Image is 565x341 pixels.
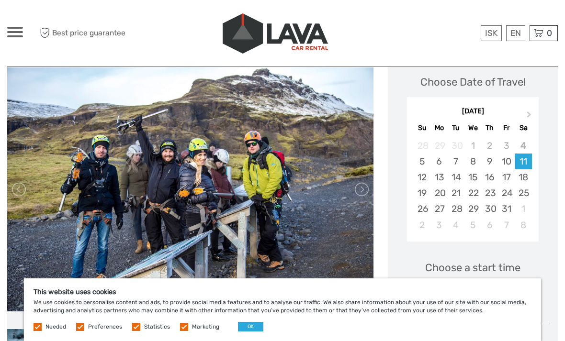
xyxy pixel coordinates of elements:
div: Choose Sunday, November 2nd, 2025 [414,217,430,233]
label: Preferences [88,323,122,331]
div: We [464,121,481,134]
h5: This website uses cookies [34,288,531,296]
div: Tu [448,121,464,134]
div: Choose Sunday, October 19th, 2025 [414,185,430,201]
button: Open LiveChat chat widget [110,15,122,26]
div: Choose Thursday, October 16th, 2025 [481,169,498,185]
div: Choose Friday, October 10th, 2025 [498,154,515,169]
img: 523-13fdf7b0-e410-4b32-8dc9-7907fc8d33f7_logo_big.jpg [223,13,328,54]
div: Choose Saturday, October 25th, 2025 [515,185,531,201]
div: Not available Friday, October 3rd, 2025 [498,138,515,154]
div: Choose Monday, November 3rd, 2025 [431,217,448,233]
div: Choose Thursday, October 23rd, 2025 [481,185,498,201]
div: Mo [431,121,448,134]
div: Choose Date of Travel [420,75,526,89]
div: [DATE] [407,107,539,117]
div: Choose Thursday, October 30th, 2025 [481,201,498,217]
div: Choose Thursday, October 9th, 2025 [481,154,498,169]
p: We're away right now. Please check back later! [13,17,108,24]
span: Choose a start time [425,260,520,275]
div: Choose Friday, October 24th, 2025 [498,185,515,201]
div: Fr [498,121,515,134]
div: Not available Monday, September 29th, 2025 [431,138,448,154]
div: Choose Monday, October 27th, 2025 [431,201,448,217]
div: Choose Monday, October 6th, 2025 [431,154,448,169]
div: Choose Wednesday, October 22nd, 2025 [464,185,481,201]
div: We use cookies to personalise content and ads, to provide social media features and to analyse ou... [24,278,541,341]
div: Choose Tuesday, October 7th, 2025 [448,154,464,169]
div: Sa [515,121,531,134]
span: Best price guarantee [37,25,145,41]
div: Choose Friday, October 31st, 2025 [498,201,515,217]
label: Marketing [192,323,219,331]
div: Choose Sunday, October 12th, 2025 [414,169,430,185]
button: OK [238,322,263,331]
div: Not available Sunday, September 28th, 2025 [414,138,430,154]
div: Su [414,121,430,134]
div: Not available Tuesday, September 30th, 2025 [448,138,464,154]
span: 0 [545,28,554,38]
div: Choose Monday, October 13th, 2025 [431,169,448,185]
button: Next Month [522,109,538,124]
div: month 2025-10 [410,138,535,233]
div: Choose Tuesday, October 28th, 2025 [448,201,464,217]
span: ISK [485,28,497,38]
div: Choose Saturday, November 8th, 2025 [515,217,531,233]
div: Choose Wednesday, October 15th, 2025 [464,169,481,185]
div: Choose Sunday, October 26th, 2025 [414,201,430,217]
div: EN [506,25,525,41]
div: Choose Wednesday, November 5th, 2025 [464,217,481,233]
div: Choose Saturday, November 1st, 2025 [515,201,531,217]
img: 080a20f4d08346d39cefc638bdee8ab5_main_slider.jpeg [7,67,373,311]
div: Not available Thursday, October 2nd, 2025 [481,138,498,154]
div: Choose Friday, October 17th, 2025 [498,169,515,185]
label: Needed [45,323,66,331]
div: Choose Saturday, October 11th, 2025 [515,154,531,169]
div: Choose Tuesday, November 4th, 2025 [448,217,464,233]
label: Statistics [144,323,170,331]
div: Choose Thursday, November 6th, 2025 [481,217,498,233]
div: Choose Monday, October 20th, 2025 [431,185,448,201]
div: Choose Friday, November 7th, 2025 [498,217,515,233]
div: Choose Tuesday, October 14th, 2025 [448,169,464,185]
div: Not available Saturday, October 4th, 2025 [515,138,531,154]
div: Choose Wednesday, October 8th, 2025 [464,154,481,169]
div: Choose Wednesday, October 29th, 2025 [464,201,481,217]
div: Choose Tuesday, October 21st, 2025 [448,185,464,201]
div: Not available Wednesday, October 1st, 2025 [464,138,481,154]
div: Th [481,121,498,134]
div: Choose Sunday, October 5th, 2025 [414,154,430,169]
div: Choose Saturday, October 18th, 2025 [515,169,531,185]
